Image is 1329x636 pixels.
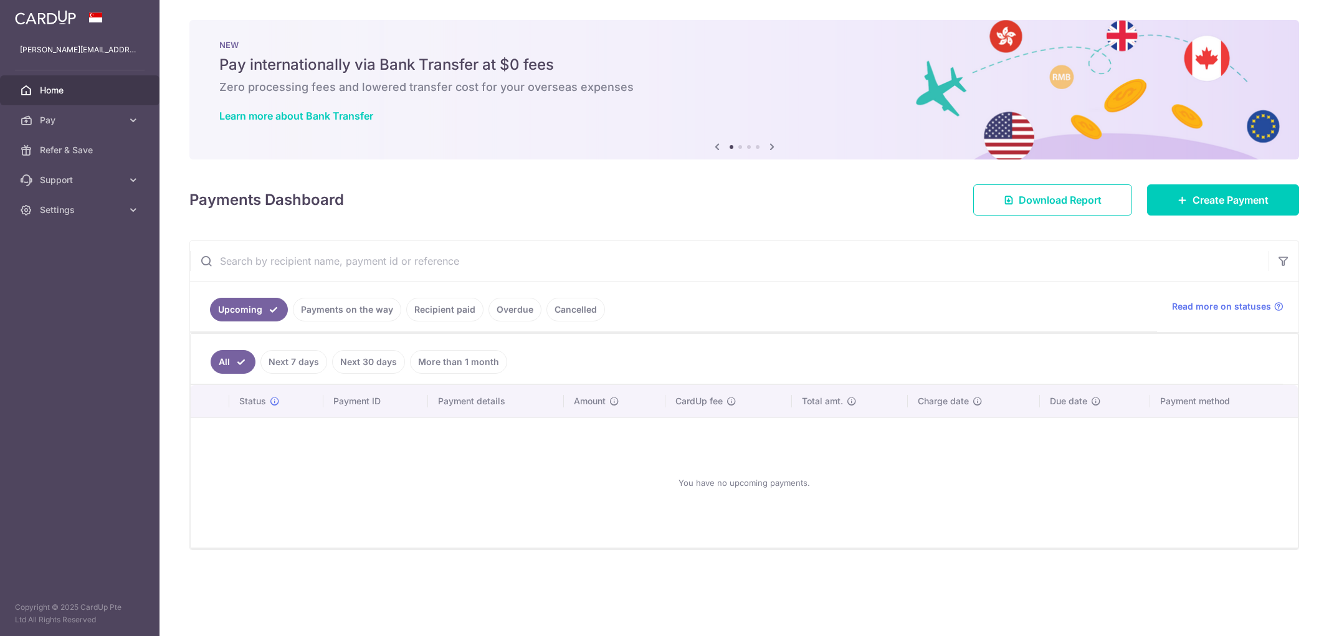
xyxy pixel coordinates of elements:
a: Payments on the way [293,298,401,321]
h6: Zero processing fees and lowered transfer cost for your overseas expenses [219,80,1269,95]
a: Overdue [488,298,541,321]
a: Learn more about Bank Transfer [219,110,373,122]
input: Search by recipient name, payment id or reference [190,241,1269,281]
span: Refer & Save [40,144,122,156]
span: CardUp fee [675,395,723,407]
p: [PERSON_NAME][EMAIL_ADDRESS][DOMAIN_NAME] [20,44,140,56]
a: Upcoming [210,298,288,321]
span: Support [40,174,122,186]
div: You have no upcoming payments. [206,428,1283,538]
span: Home [40,84,122,97]
h4: Payments Dashboard [189,189,344,211]
th: Payment method [1150,385,1298,417]
span: Amount [574,395,606,407]
span: Due date [1050,395,1087,407]
iframe: Opens a widget where you can find more information [1249,599,1317,630]
a: More than 1 month [410,350,507,374]
a: Next 30 days [332,350,405,374]
span: Read more on statuses [1172,300,1271,313]
a: Create Payment [1147,184,1299,216]
a: Next 7 days [260,350,327,374]
span: Status [239,395,266,407]
a: All [211,350,255,374]
span: Charge date [918,395,969,407]
span: Total amt. [802,395,843,407]
span: Download Report [1019,192,1102,207]
p: NEW [219,40,1269,50]
a: Download Report [973,184,1132,216]
a: Recipient paid [406,298,483,321]
span: Create Payment [1193,192,1269,207]
th: Payment details [428,385,564,417]
span: Settings [40,204,122,216]
h5: Pay internationally via Bank Transfer at $0 fees [219,55,1269,75]
th: Payment ID [323,385,428,417]
img: Bank transfer banner [189,20,1299,159]
span: Pay [40,114,122,126]
img: CardUp [15,10,76,25]
a: Read more on statuses [1172,300,1284,313]
a: Cancelled [546,298,605,321]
